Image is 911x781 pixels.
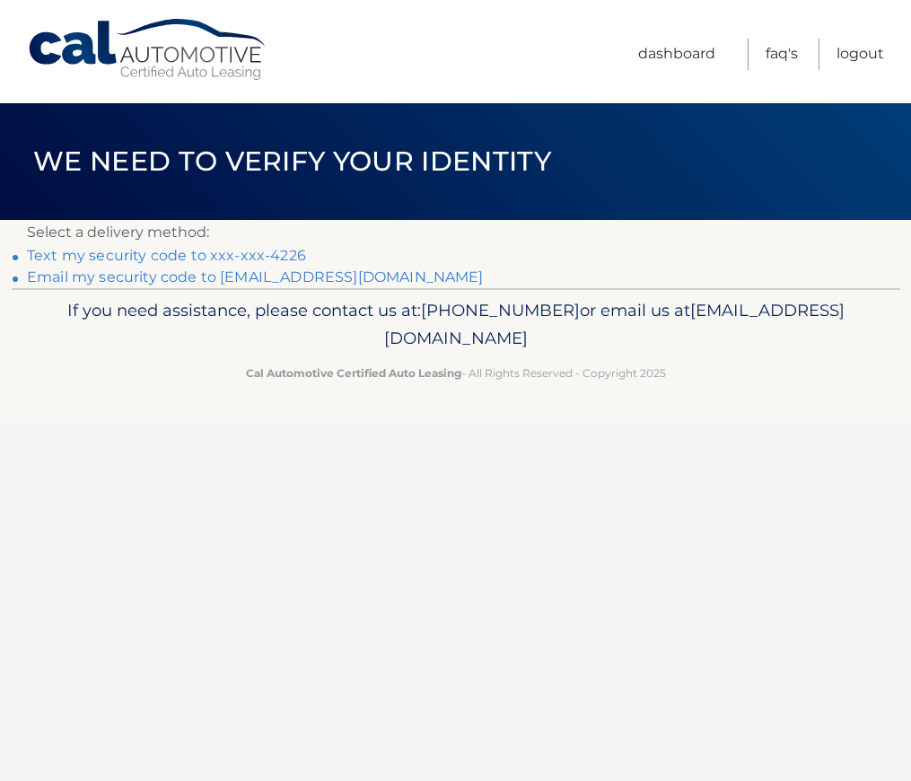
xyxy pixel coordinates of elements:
[638,39,715,70] a: Dashboard
[27,18,269,82] a: Cal Automotive
[27,268,484,285] a: Email my security code to [EMAIL_ADDRESS][DOMAIN_NAME]
[27,247,306,264] a: Text my security code to xxx-xxx-4226
[837,39,884,70] a: Logout
[39,296,873,354] p: If you need assistance, please contact us at: or email us at
[246,366,461,380] strong: Cal Automotive Certified Auto Leasing
[39,364,873,382] p: - All Rights Reserved - Copyright 2025
[766,39,798,70] a: FAQ's
[33,145,551,178] span: We need to verify your identity
[421,300,580,320] span: [PHONE_NUMBER]
[27,220,884,245] p: Select a delivery method:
